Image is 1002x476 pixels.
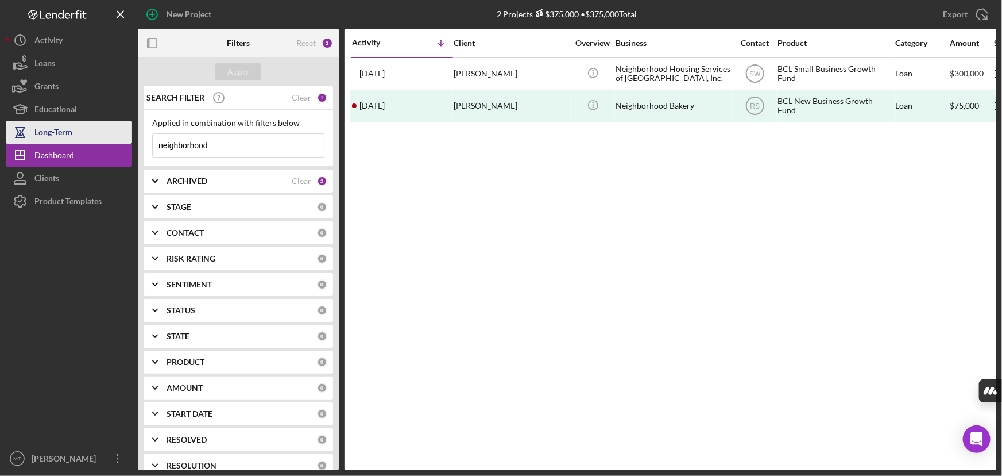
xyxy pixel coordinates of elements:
button: Loans [6,52,132,75]
div: [PERSON_NAME] [454,91,568,121]
div: Open Intercom Messenger [963,425,991,453]
div: Reset [296,39,316,48]
b: RISK RATING [167,254,215,263]
div: 0 [317,279,327,290]
div: $375,000 [533,9,579,19]
button: Educational [6,98,132,121]
div: 2 Projects • $375,000 Total [497,9,637,19]
button: New Project [138,3,223,26]
text: SW [749,70,761,78]
div: 0 [317,202,327,212]
div: 0 [317,357,327,367]
div: Business [616,39,730,48]
div: 1 [317,93,327,103]
div: 0 [317,460,327,471]
div: 0 [317,331,327,341]
div: Loan [895,59,949,89]
div: Activity [352,38,403,47]
div: Clear [292,93,311,102]
span: $300,000 [950,68,984,78]
div: Amount [950,39,993,48]
text: MT [13,456,21,462]
time: 2024-09-25 19:23 [359,101,385,110]
div: Clear [292,176,311,186]
b: RESOLUTION [167,461,216,470]
div: Client [454,39,568,48]
button: Activity [6,29,132,52]
div: Overview [571,39,614,48]
b: AMOUNT [167,383,203,393]
div: Contact [733,39,776,48]
div: [PERSON_NAME] [29,447,103,473]
b: PRODUCT [167,358,204,367]
b: Filters [227,39,250,48]
div: 0 [317,383,327,393]
div: Educational [34,98,77,124]
b: START DATE [167,409,212,419]
div: $75,000 [950,91,993,121]
div: Product [777,39,892,48]
b: SENTIMENT [167,280,212,289]
button: Export [931,3,996,26]
div: 0 [317,305,327,316]
div: BCL Small Business Growth Fund [777,59,892,89]
b: ARCHIVED [167,176,207,186]
button: Dashboard [6,144,132,167]
b: STATUS [167,306,195,315]
div: Long-Term [34,121,72,147]
div: New Project [167,3,211,26]
button: Clients [6,167,132,190]
div: Neighborhood Housing Services of [GEOGRAPHIC_DATA], Inc. [616,59,730,89]
button: Product Templates [6,190,132,213]
div: 0 [317,254,327,264]
div: 0 [317,228,327,238]
div: 0 [317,409,327,419]
div: Dashboard [34,144,74,170]
div: Grants [34,75,59,101]
div: 0 [317,435,327,445]
b: SEARCH FILTER [146,93,204,102]
button: Apply [215,63,261,80]
div: [PERSON_NAME] [454,59,568,89]
div: Category [895,39,949,48]
div: Loans [34,52,55,78]
div: BCL New Business Growth Fund [777,91,892,121]
div: Clients [34,167,59,193]
text: RS [750,102,760,110]
div: Apply [228,63,249,80]
div: Export [943,3,968,26]
div: Neighborhood Bakery [616,91,730,121]
button: MT[PERSON_NAME] [6,447,132,470]
b: STAGE [167,202,191,212]
div: Loan [895,91,949,121]
button: Long-Term [6,121,132,144]
div: Product Templates [34,190,102,216]
div: 3 [322,37,333,49]
b: STATE [167,332,189,341]
div: 2 [317,176,327,186]
div: Activity [34,29,63,55]
div: Applied in combination with filters below [152,118,324,128]
button: Grants [6,75,132,98]
time: 2025-03-04 02:13 [359,69,385,78]
b: CONTACT [167,228,204,237]
b: RESOLVED [167,435,207,444]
